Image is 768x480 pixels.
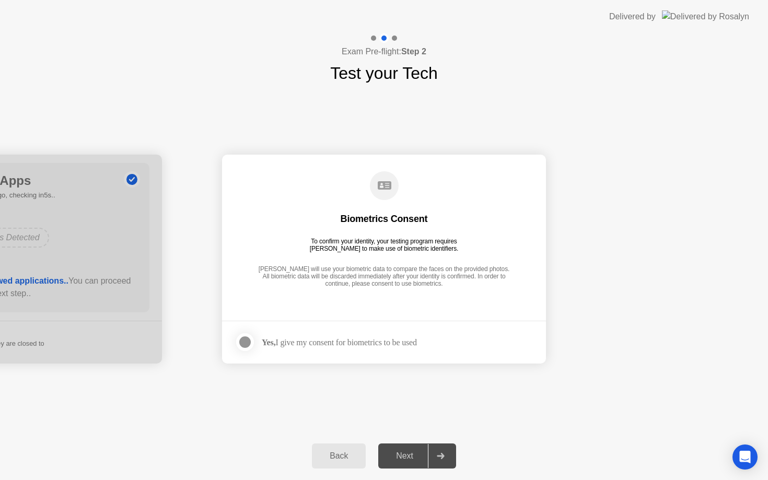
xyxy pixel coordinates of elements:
b: Step 2 [401,47,426,56]
div: To confirm your identity, your testing program requires [PERSON_NAME] to make use of biometric id... [306,238,463,252]
div: Next [381,451,428,461]
div: I give my consent for biometrics to be used [262,337,417,347]
div: [PERSON_NAME] will use your biometric data to compare the faces on the provided photos. All biome... [255,265,513,289]
img: Delivered by Rosalyn [662,10,749,22]
h4: Exam Pre-flight: [342,45,426,58]
button: Back [312,443,366,469]
div: Delivered by [609,10,656,23]
button: Next [378,443,456,469]
div: Biometrics Consent [341,213,428,225]
strong: Yes, [262,338,275,347]
h1: Test your Tech [330,61,438,86]
div: Back [315,451,363,461]
div: Open Intercom Messenger [732,444,758,470]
